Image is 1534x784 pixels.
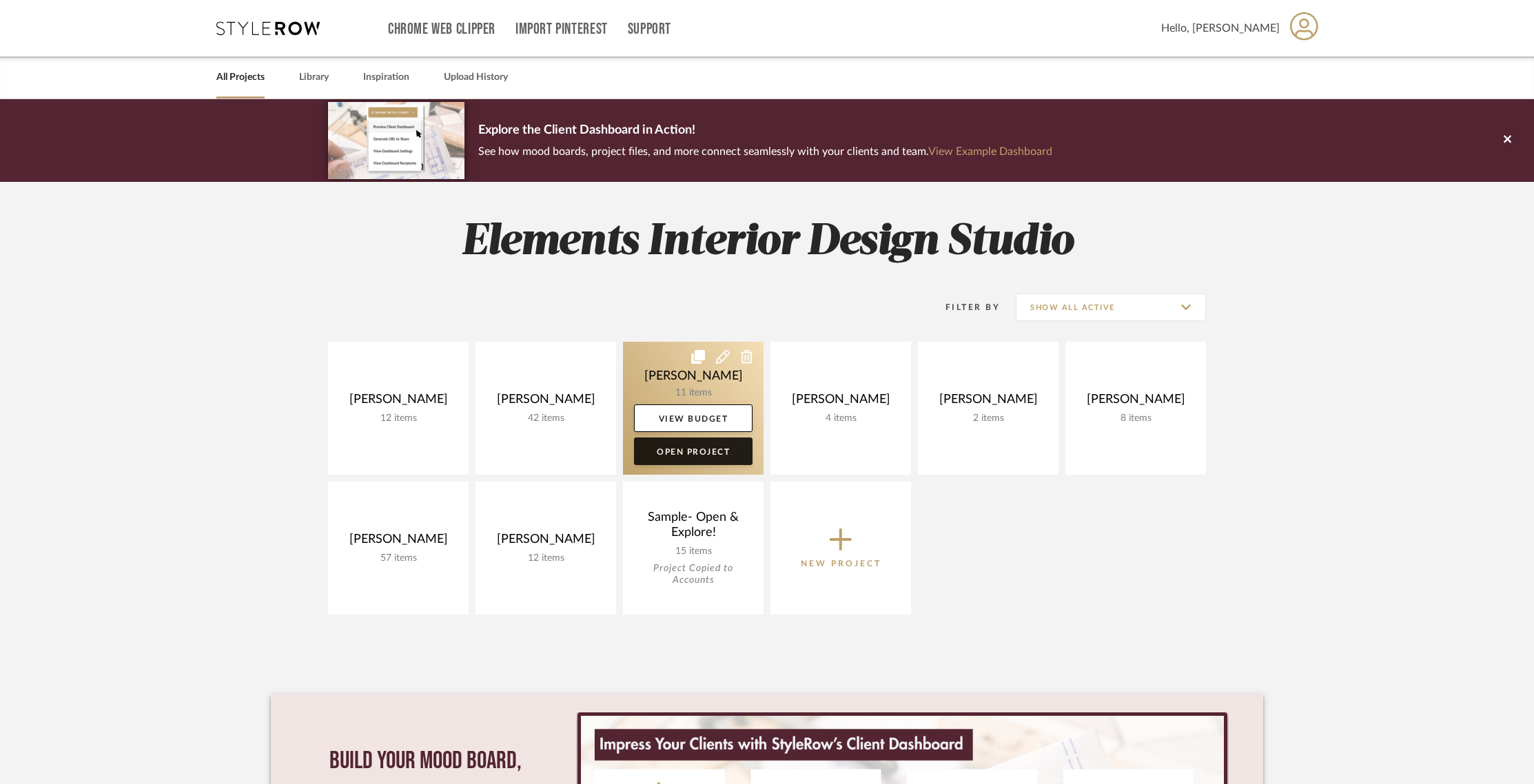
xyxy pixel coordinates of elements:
[770,482,911,615] button: New Project
[487,392,605,413] div: [PERSON_NAME]
[478,142,1052,161] p: See how mood boards, project files, and more connect seamlessly with your clients and team.
[388,23,495,35] a: Chrome Web Clipper
[299,68,329,87] a: Library
[928,300,1000,314] div: Filter By
[628,23,671,35] a: Support
[444,68,508,87] a: Upload History
[328,102,464,178] img: d5d033c5-7b12-40c2-a960-1ecee1989c38.png
[781,413,900,424] div: 4 items
[487,413,605,424] div: 42 items
[1076,413,1195,424] div: 8 items
[928,146,1052,157] a: View Example Dashboard
[634,510,753,546] div: Sample- Open & Explore!
[929,413,1047,424] div: 2 items
[339,413,458,424] div: 12 items
[634,404,753,432] a: View Budget
[216,68,265,87] a: All Projects
[1076,392,1195,413] div: [PERSON_NAME]
[487,532,605,553] div: [PERSON_NAME]
[339,392,458,413] div: [PERSON_NAME]
[634,546,753,557] div: 15 items
[487,553,605,564] div: 12 items
[801,557,881,570] p: New Project
[363,68,409,87] a: Inspiration
[929,392,1047,413] div: [PERSON_NAME]
[634,563,753,586] div: Project Copied to Accounts
[339,553,458,564] div: 57 items
[478,120,1052,142] p: Explore the Client Dashboard in Action!
[1161,20,1280,37] span: Hello, [PERSON_NAME]
[634,437,753,465] a: Open Project
[781,392,900,413] div: [PERSON_NAME]
[271,216,1263,268] h2: Elements Interior Design Studio
[339,532,458,553] div: [PERSON_NAME]
[515,23,608,35] a: Import Pinterest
